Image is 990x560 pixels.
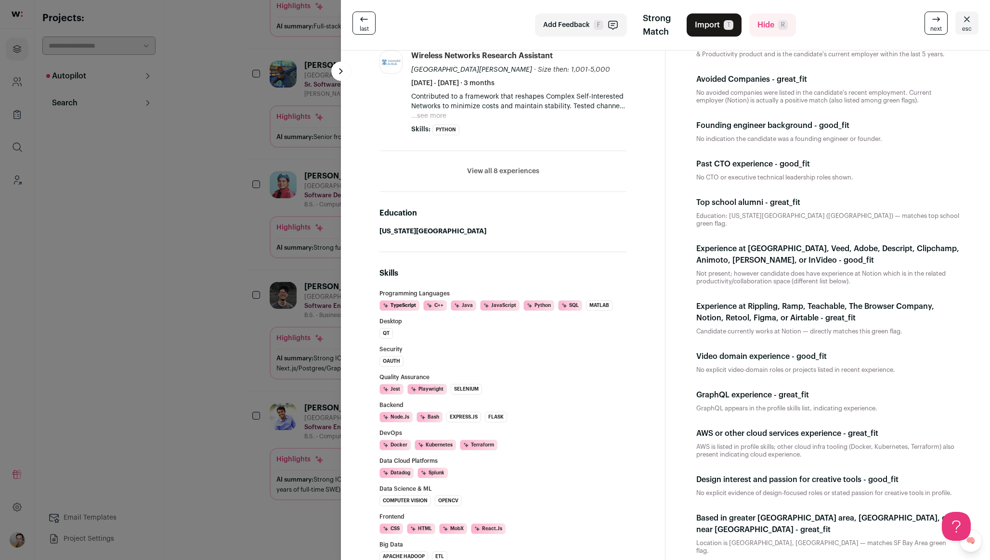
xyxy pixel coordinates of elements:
p: No explicit evidence of design-focused roles or stated passion for creative tools in profile. [696,489,959,497]
p: Top school alumni - great_fit [696,197,800,208]
button: HideR [749,13,796,37]
li: MobX [439,523,467,534]
p: GraphQL appears in the profile skills list, indicating experience. [696,405,959,412]
button: ...see more [411,111,446,121]
li: bash [417,412,443,422]
li: JavaScript [480,300,520,311]
a: last [352,12,376,35]
li: OpenCV [435,496,462,506]
li: TypeScript [379,300,419,311]
p: Design interest and passion for creative tools - good_fit [696,474,899,485]
li: Computer Vision [379,496,431,506]
a: 🧠 [959,529,982,552]
li: Express.js [446,412,481,422]
h3: Quality Assurance [379,374,626,380]
p: Founding engineer background - good_fit [696,120,849,131]
h3: Desktop [379,318,626,324]
h3: DevOps [379,430,626,436]
p: Education: [US_STATE][GEOGRAPHIC_DATA] ([GEOGRAPHIC_DATA]) — matches top school green flag. [696,212,959,228]
span: Skills: [411,125,430,134]
p: Candidate currently works at Notion — directly matches this green flag. [696,328,959,335]
li: SQL [558,300,582,311]
li: OAuth [379,356,404,367]
h3: Frontend [379,514,626,520]
h3: Data Science & ML [379,486,626,492]
li: Selenium [451,384,482,395]
h2: Education [379,207,626,219]
li: Python [432,125,459,135]
h3: Security [379,346,626,352]
p: No explicit video-domain roles or projects listed in recent experience. [696,366,959,374]
li: Docker [379,440,411,450]
li: Jest [379,384,404,395]
p: Past CTO experience - good_fit [696,158,810,170]
button: View all 8 experiences [467,166,539,176]
button: Add Feedback F [535,13,627,37]
span: [GEOGRAPHIC_DATA][PERSON_NAME] [411,66,532,73]
strong: [US_STATE][GEOGRAPHIC_DATA] [379,228,486,235]
li: React.js [471,523,506,534]
li: Flask [485,412,507,422]
span: T [724,20,733,30]
h3: Programming Languages [379,291,626,296]
li: Kubernetes [415,440,456,450]
h3: Big Data [379,542,626,547]
div: Wireless Networks Research Assistant [411,51,553,61]
img: 0d7054b0a0193c82c774a34c046cfffdd2f7cb0d2b2ad9c32cb47530d1da18f3.jpg [380,58,402,66]
li: Playwright [407,384,447,395]
p: Not present; however candidate does have experience at Notion which is in the related productivit... [696,270,959,285]
span: Add Feedback [543,20,590,30]
p: AWS or other cloud services experience - great_fit [696,428,878,439]
span: [DATE] - [DATE] · 3 months [411,78,495,88]
p: Video domain experience - good_fit [696,351,827,362]
li: Terraform [460,440,497,450]
li: CSS [379,523,403,534]
li: Java [451,300,476,311]
p: Experience at Rippling, Ramp, Teachable, The Browser Company, Notion, Retool, Figma, or Airtable ... [696,301,959,324]
p: Avoided Companies - great_fit [696,74,807,85]
span: next [930,25,942,33]
li: Datadog [379,468,414,478]
span: Strong Match [643,12,671,38]
li: MATLAB [586,300,612,311]
p: Location is [GEOGRAPHIC_DATA], [GEOGRAPHIC_DATA] — matches SF Bay Area green flag. [696,539,959,555]
p: No indication the candidate was a founding engineer or founder. [696,135,959,143]
li: C++ [423,300,447,311]
h2: Skills [379,267,626,279]
p: Based in greater [GEOGRAPHIC_DATA] area, [GEOGRAPHIC_DATA], or near [GEOGRAPHIC_DATA] - great_fit [696,512,959,535]
h3: Backend [379,402,626,408]
p: Contributed to a framework that reshapes Complex Self-Interested Networks to minimize costs and m... [411,92,626,111]
a: esc [955,12,978,35]
p: No avoided companies were listed in the candidate's recent employment. Current employer (Notion) ... [696,89,959,104]
p: AWS is listed in profile skills; other cloud infra tooling (Docker, Kubernetes, Terraform) also p... [696,443,959,458]
p: Desired industries include Productivity & Collaboration; Notion is explicitly a Collaboration & P... [696,43,959,58]
iframe: Help Scout Beacon - Open [942,512,971,541]
li: Qt [379,328,393,339]
p: Experience at [GEOGRAPHIC_DATA], Veed, Adobe, Descript, Clipchamp, Animoto, [PERSON_NAME], or InV... [696,243,959,266]
span: · Size then: 1,001-5,000 [534,66,610,73]
h3: Data Cloud Platforms [379,458,626,464]
a: next [925,12,948,35]
li: Python [523,300,554,311]
p: GraphQL experience - great_fit [696,389,809,401]
span: last [360,25,369,33]
li: Node.js [379,412,413,422]
li: Splunk [417,468,448,478]
p: No CTO or executive technical leadership roles shown. [696,174,959,181]
span: F [594,20,603,30]
span: esc [962,25,972,33]
span: R [778,20,788,30]
button: ImportT [687,13,742,37]
li: HTML [407,523,435,534]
